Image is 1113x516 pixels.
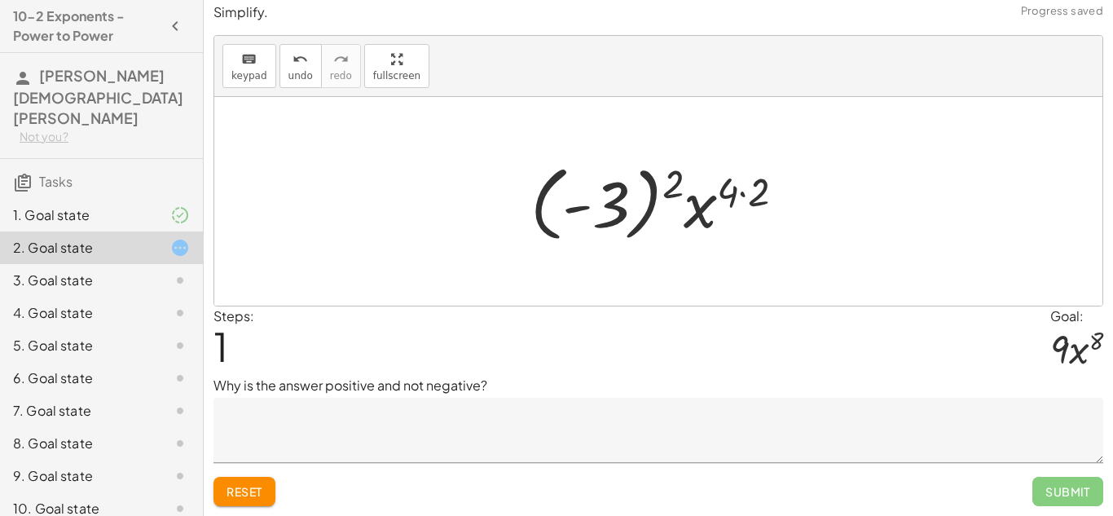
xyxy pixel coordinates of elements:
i: Task not started. [170,401,190,421]
span: redo [330,70,352,82]
i: undo [293,50,308,69]
span: Progress saved [1021,3,1103,20]
h4: 10-2 Exponents - Power to Power [13,7,161,46]
div: Goal: [1050,307,1103,326]
span: keypad [231,70,267,82]
i: Task not started. [170,303,190,323]
button: undoundo [279,44,322,88]
span: Reset [227,484,262,499]
button: fullscreen [364,44,429,88]
i: keyboard [241,50,257,69]
div: 7. Goal state [13,401,144,421]
div: 6. Goal state [13,368,144,388]
div: 5. Goal state [13,336,144,355]
i: Task not started. [170,368,190,388]
button: keyboardkeypad [222,44,276,88]
p: Why is the answer positive and not negative? [213,376,1103,395]
button: redoredo [321,44,361,88]
span: Tasks [39,173,73,190]
div: Not you? [20,129,190,145]
label: Steps: [213,307,254,324]
div: 8. Goal state [13,434,144,453]
button: Reset [213,477,275,506]
div: 1. Goal state [13,205,144,225]
i: Task not started. [170,271,190,290]
div: 4. Goal state [13,303,144,323]
div: 3. Goal state [13,271,144,290]
i: Task not started. [170,466,190,486]
span: undo [288,70,313,82]
span: fullscreen [373,70,420,82]
p: Simplify. [213,3,1103,22]
i: redo [333,50,349,69]
div: 9. Goal state [13,466,144,486]
i: Task started. [170,238,190,258]
i: Task finished and part of it marked as correct. [170,205,190,225]
i: Task not started. [170,434,190,453]
span: [PERSON_NAME][DEMOGRAPHIC_DATA][PERSON_NAME] [13,66,183,127]
i: Task not started. [170,336,190,355]
span: 1 [213,321,228,371]
div: 2. Goal state [13,238,144,258]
